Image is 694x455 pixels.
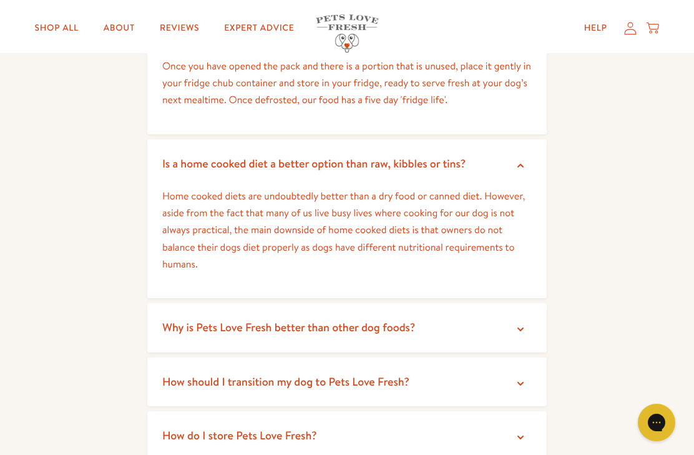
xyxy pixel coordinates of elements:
[162,152,466,168] span: Is a home cooked diet a better option than raw, kibbles or tins?
[162,371,409,386] span: How should I transition my dog to Pets Love Fresh?
[632,396,682,442] iframe: Gorgias live chat messenger
[162,185,532,270] p: Home cooked diets are undoubtedly better than a dry food or canned diet. However, aside from the ...
[316,11,378,49] img: Pets Love Fresh
[147,300,547,349] summary: Why is Pets Love Fresh better than other dog foods?
[150,12,209,37] a: Reviews
[147,354,547,404] summary: How should I transition my dog to Pets Love Fresh?
[162,424,317,440] span: How do I store Pets Love Fresh?
[214,12,304,37] a: Expert Advice
[162,55,532,106] p: Once you have opened the pack and there is a portion that is unused, place it gently in your frid...
[574,12,617,37] a: Help
[162,316,415,332] span: Why is Pets Love Fresh better than other dog foods?
[25,12,89,37] a: Shop All
[94,12,145,37] a: About
[147,136,547,186] summary: Is a home cooked diet a better option than raw, kibbles or tins?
